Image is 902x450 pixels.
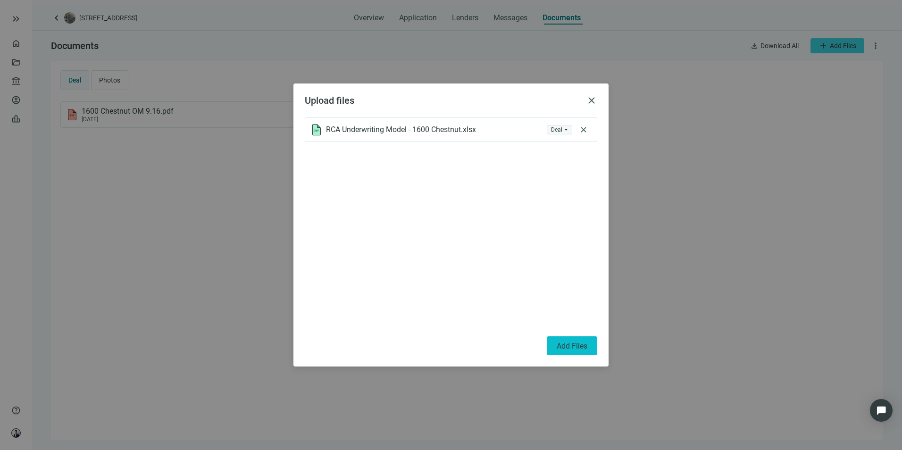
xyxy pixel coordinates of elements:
[551,125,562,134] div: Deal
[576,123,591,137] button: close
[870,399,893,422] div: Open Intercom Messenger
[579,125,588,134] span: close
[326,125,476,134] span: RCA Underwriting Model - 1600 Chestnut.xlsx
[557,342,587,350] span: Add Files
[547,336,597,355] button: Add Files
[586,95,597,106] button: close
[305,95,354,106] span: Upload files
